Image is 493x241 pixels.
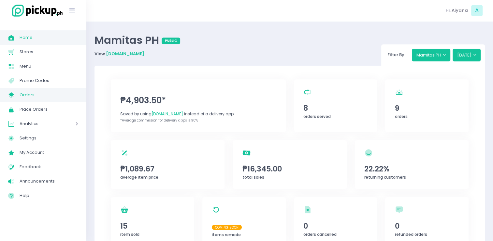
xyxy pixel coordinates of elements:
[120,163,215,174] span: ₱1,089.67
[120,94,276,107] span: ₱4,903.50*
[94,33,162,47] span: Mamitas PH
[162,38,180,44] span: public
[20,62,78,71] span: Menu
[20,33,78,42] span: Home
[303,114,331,119] span: orders served
[355,140,469,189] a: 22.22%returning customers
[20,177,78,185] span: Announcements
[20,191,78,200] span: Help
[8,4,64,18] img: logo
[303,232,337,237] span: orders cancelled
[446,7,451,14] span: Hi,
[364,174,406,180] span: returning customers
[453,49,481,61] button: [DATE]
[364,163,459,174] span: 22.22%
[395,232,427,237] span: refunded orders
[152,111,183,117] span: [DOMAIN_NAME]
[120,174,158,180] span: average item price
[412,49,451,61] button: Mamitas PH
[120,232,139,237] span: item sold
[20,120,57,128] span: Analytics
[20,76,78,85] span: Promo Codes
[303,103,368,114] span: 8
[395,114,408,119] span: orders
[233,140,346,189] a: ₱16,345.00total sales
[242,163,337,174] span: ₱16,345.00
[242,174,264,180] span: total sales
[120,220,184,232] span: 15
[20,163,78,171] span: Feedback
[106,51,144,57] a: [DOMAIN_NAME]
[212,225,242,230] span: Coming Soon
[20,148,78,157] span: My Account
[20,134,78,142] span: Settings
[212,232,241,237] span: items remade
[395,103,459,114] span: 9
[385,52,408,58] span: Filter By:
[94,51,180,57] p: View
[20,48,78,56] span: Stores
[303,220,368,232] span: 0
[452,7,468,14] span: Aiyana
[294,79,377,132] a: 8orders served
[20,105,78,114] span: Place Orders
[120,118,198,123] span: *Average commission for delivery apps is 30%
[385,79,469,132] a: 9orders
[111,140,225,189] a: ₱1,089.67average item price
[395,220,459,232] span: 0
[120,111,276,117] div: Saved by using instead of a delivery app
[471,5,483,16] span: A
[20,91,78,99] span: Orders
